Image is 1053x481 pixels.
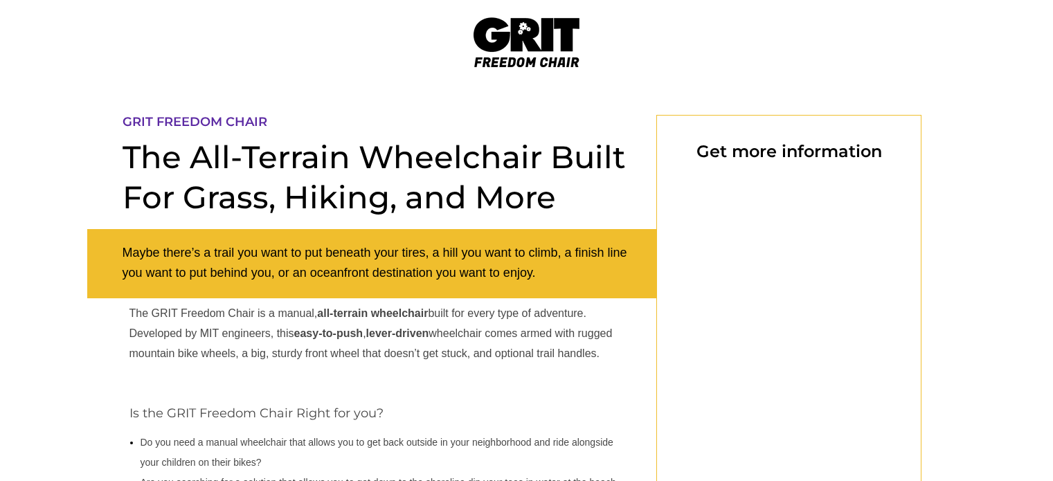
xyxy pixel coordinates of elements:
span: The GRIT Freedom Chair is a manual, built for every type of adventure. Developed by MIT engineers... [129,307,613,359]
span: Do you need a manual wheelchair that allows you to get back outside in your neighborhood and ride... [141,437,613,468]
span: The All-Terrain Wheelchair Built For Grass, Hiking, and More [123,138,626,216]
strong: lever-driven [366,327,429,339]
span: Get more information [696,141,882,161]
span: Maybe there’s a trail you want to put beneath your tires, a hill you want to climb, a finish line... [123,246,627,280]
span: Is the GRIT Freedom Chair Right for you? [129,406,384,421]
strong: all-terrain wheelchair [317,307,428,319]
strong: easy-to-push [294,327,363,339]
span: GRIT FREEDOM CHAIR [123,114,267,129]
